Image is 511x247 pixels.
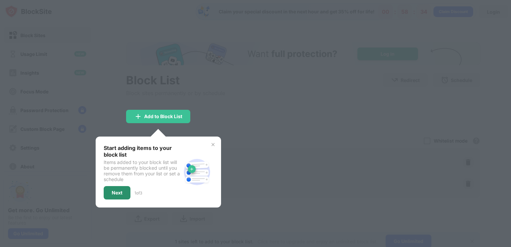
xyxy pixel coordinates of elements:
[181,156,213,188] img: block-site.svg
[104,145,181,158] div: Start adding items to your block list
[210,142,216,147] img: x-button.svg
[104,159,181,182] div: Items added to your block list will be permanently blocked until you remove them from your list o...
[144,114,182,119] div: Add to Block List
[134,190,142,195] div: 1 of 3
[112,190,122,195] div: Next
